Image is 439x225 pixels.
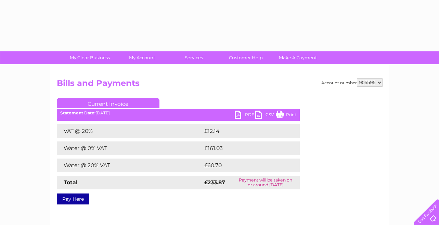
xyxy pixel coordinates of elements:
td: VAT @ 20% [57,124,203,138]
a: Services [166,51,222,64]
td: £12.14 [203,124,285,138]
strong: £233.87 [204,179,225,186]
a: Print [276,111,296,121]
td: Water @ 0% VAT [57,141,203,155]
a: My Account [114,51,170,64]
b: Statement Date: [60,110,95,115]
div: [DATE] [57,111,300,115]
td: Payment will be taken on or around [DATE] [232,176,300,189]
h2: Bills and Payments [57,78,383,91]
td: £161.03 [203,141,287,155]
strong: Total [64,179,78,186]
a: PDF [235,111,255,121]
td: £60.70 [203,159,286,172]
td: Water @ 20% VAT [57,159,203,172]
a: My Clear Business [62,51,118,64]
a: Customer Help [218,51,274,64]
a: Pay Here [57,193,89,204]
a: CSV [255,111,276,121]
div: Account number [321,78,383,87]
a: Make A Payment [270,51,326,64]
a: Current Invoice [57,98,159,108]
